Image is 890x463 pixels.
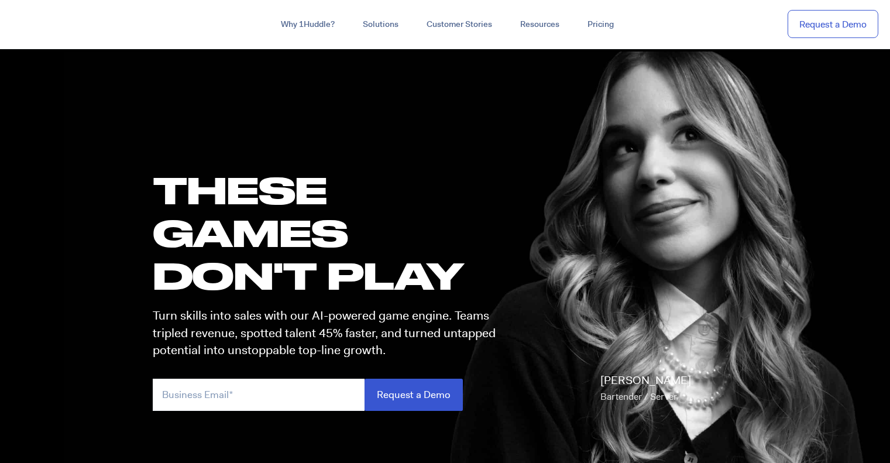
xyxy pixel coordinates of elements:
a: Customer Stories [413,14,506,35]
h1: these GAMES DON'T PLAY [153,169,506,297]
a: Request a Demo [788,10,878,39]
img: ... [12,13,95,35]
input: Business Email* [153,379,365,411]
a: Solutions [349,14,413,35]
p: [PERSON_NAME] [600,372,691,405]
input: Request a Demo [365,379,463,411]
span: Bartender / Server [600,390,677,403]
a: Resources [506,14,573,35]
a: Pricing [573,14,628,35]
a: Why 1Huddle? [267,14,349,35]
p: Turn skills into sales with our AI-powered game engine. Teams tripled revenue, spotted talent 45%... [153,307,506,359]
